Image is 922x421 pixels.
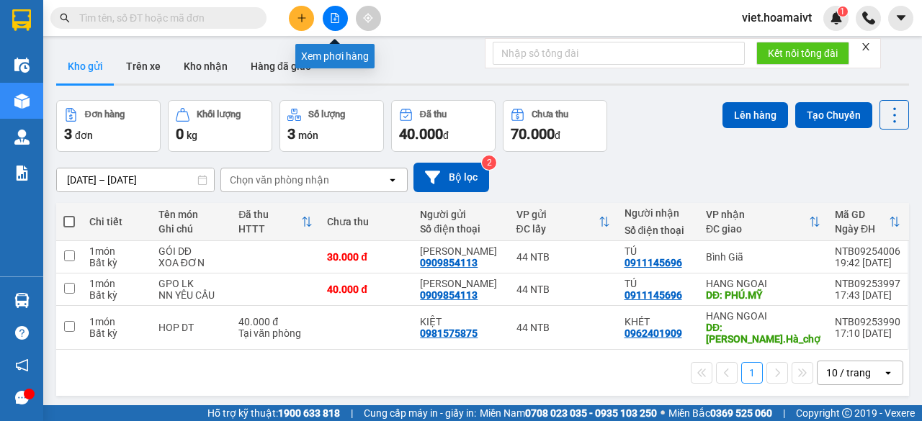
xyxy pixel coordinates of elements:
th: Toggle SortBy [828,203,908,241]
img: icon-new-feature [830,12,843,24]
div: 0909854113 [420,289,478,301]
button: Hàng đã giao [239,49,323,83]
div: DĐ: PHÚ.MỸ [706,289,820,301]
img: warehouse-icon [14,293,30,308]
span: Cung cấp máy in - giấy in: [364,405,476,421]
span: 1 [840,6,845,17]
div: Người nhận [625,207,691,219]
div: Chưa thu [327,216,406,227]
th: Toggle SortBy [509,203,617,241]
div: Chọn văn phòng nhận [230,173,329,187]
span: aim [363,13,373,23]
th: Toggle SortBy [231,203,320,241]
div: VP nhận [706,209,809,220]
svg: open [882,367,894,379]
svg: open [387,174,398,186]
span: đ [443,130,449,141]
span: 3 [64,125,72,142]
input: Select a date range. [57,168,214,191]
span: viet.hoamaivt [730,9,823,27]
span: 70.000 [511,125,555,142]
div: Khối lượng [197,109,241,119]
div: 44 NTB [516,251,610,263]
div: IVO [420,278,501,289]
div: Đã thu [238,209,301,220]
span: close [861,42,871,52]
div: ĐC lấy [516,223,599,235]
span: 3 [287,125,295,142]
img: warehouse-icon [14,130,30,145]
div: Tại văn phòng [238,327,313,339]
span: search [60,13,70,23]
button: aim [356,6,381,31]
div: Số điện thoại [420,223,501,235]
span: Kết nối tổng đài [768,45,838,61]
div: Mã GD [835,209,889,220]
div: KHÉT [625,316,691,327]
span: file-add [330,13,340,23]
div: 0981575875 [420,327,478,339]
button: Kết nối tổng đài [756,42,849,65]
div: NTB09253990 [835,316,900,327]
div: Đơn hàng [85,109,125,119]
div: 40.000 đ [327,284,406,295]
div: TÚ [625,278,691,289]
div: 17:43 [DATE] [835,289,900,301]
th: Toggle SortBy [699,203,828,241]
div: 0909854113 [420,257,478,268]
strong: 1900 633 818 [278,407,340,419]
div: Ghi chú [158,223,224,235]
img: warehouse-icon [14,58,30,73]
span: caret-down [895,12,908,24]
div: DĐ: Ngọc.Hà_chợ [706,322,820,345]
sup: 2 [482,155,496,170]
div: 0911145696 [625,257,682,268]
button: Trên xe [115,49,172,83]
span: đơn [75,130,93,141]
div: 40.000 đ [238,316,313,327]
div: 0962401909 [625,327,682,339]
div: 17:10 [DATE] [835,327,900,339]
div: Ngày ĐH [835,223,889,235]
span: kg [187,130,197,141]
button: Số lượng3món [279,100,384,152]
div: KIỆT [420,316,501,327]
div: Bất kỳ [89,289,144,301]
div: NTB09253997 [835,278,900,289]
span: plus [297,13,307,23]
button: Chưa thu70.000đ [503,100,607,152]
button: Lên hàng [722,102,788,128]
span: đ [555,130,560,141]
div: NN YÊU CẦU [158,289,224,301]
span: copyright [842,408,852,418]
span: question-circle [15,326,29,340]
div: 44 NTB [516,284,610,295]
div: NTB09254006 [835,245,900,257]
div: HTTT [238,223,301,235]
button: 1 [741,362,763,384]
span: món [298,130,318,141]
span: notification [15,358,29,372]
div: Bất kỳ [89,327,144,339]
img: phone-icon [862,12,875,24]
div: Chưa thu [532,109,568,119]
div: 1 món [89,278,144,289]
button: Đơn hàng3đơn [56,100,161,152]
div: Người gửi [420,209,501,220]
span: | [783,405,785,421]
button: Kho gửi [56,49,115,83]
strong: 0369 525 060 [710,407,772,419]
strong: 0708 023 035 - 0935 103 250 [525,407,657,419]
div: 30.000 đ [327,251,406,263]
button: plus [289,6,314,31]
div: Bình Giã [706,251,820,263]
img: warehouse-icon [14,94,30,109]
div: GPO LK [158,278,224,289]
div: 0911145696 [625,289,682,301]
div: ĐC giao [706,223,809,235]
img: logo-vxr [12,9,31,31]
span: | [351,405,353,421]
div: HOP DT [158,322,224,333]
span: 0 [176,125,184,142]
button: file-add [323,6,348,31]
